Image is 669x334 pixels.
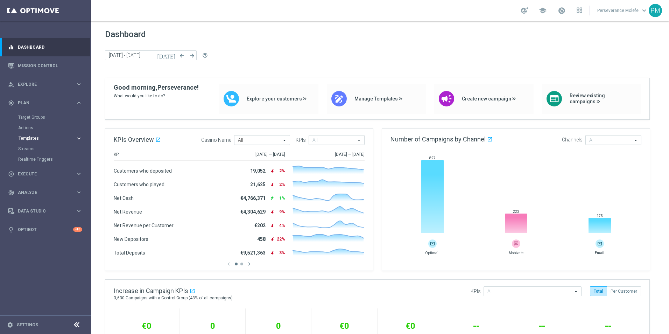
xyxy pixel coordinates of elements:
div: Mission Control [8,56,82,75]
button: lightbulb Optibot +10 [8,227,83,232]
div: Explore [8,81,76,88]
div: Data Studio [8,208,76,214]
button: person_search Explore keyboard_arrow_right [8,82,83,87]
i: keyboard_arrow_right [76,171,82,177]
a: Perseverance Molefekeyboard_arrow_down [597,5,649,16]
div: PM [649,4,662,17]
div: Target Groups [18,112,90,123]
span: Plan [18,101,76,105]
button: Data Studio keyboard_arrow_right [8,208,83,214]
div: Templates [18,133,90,144]
i: person_search [8,81,14,88]
i: track_changes [8,189,14,196]
span: Execute [18,172,76,176]
span: Templates [19,136,69,140]
i: keyboard_arrow_right [76,81,82,88]
a: Streams [18,146,73,152]
a: Target Groups [18,114,73,120]
button: equalizer Dashboard [8,44,83,50]
div: Optibot [8,220,82,239]
a: Optibot [18,220,73,239]
div: +10 [73,227,82,232]
button: play_circle_outline Execute keyboard_arrow_right [8,171,83,177]
button: Templates keyboard_arrow_right [18,135,83,141]
i: keyboard_arrow_right [76,189,82,196]
span: school [539,7,547,14]
i: lightbulb [8,227,14,233]
div: Plan [8,100,76,106]
i: keyboard_arrow_right [76,208,82,214]
i: equalizer [8,44,14,50]
a: Dashboard [18,38,82,56]
div: Actions [18,123,90,133]
div: Realtime Triggers [18,154,90,165]
div: Execute [8,171,76,177]
div: Templates [19,136,76,140]
div: Streams [18,144,90,154]
a: Mission Control [18,56,82,75]
span: Explore [18,82,76,86]
i: keyboard_arrow_right [76,135,82,142]
a: Actions [18,125,73,131]
i: settings [7,322,13,328]
div: Dashboard [8,38,82,56]
i: keyboard_arrow_right [76,99,82,106]
i: gps_fixed [8,100,14,106]
span: Data Studio [18,209,76,213]
a: Settings [17,323,38,327]
i: play_circle_outline [8,171,14,177]
div: Analyze [8,189,76,196]
button: gps_fixed Plan keyboard_arrow_right [8,100,83,106]
span: keyboard_arrow_down [640,7,648,14]
span: Analyze [18,190,76,195]
button: track_changes Analyze keyboard_arrow_right [8,190,83,195]
a: Realtime Triggers [18,156,73,162]
button: Mission Control [8,63,83,69]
